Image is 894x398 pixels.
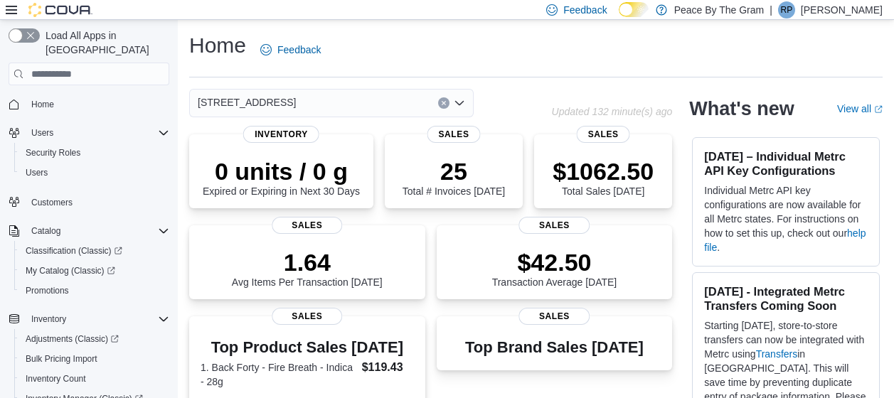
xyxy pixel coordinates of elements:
[31,225,60,237] span: Catalog
[20,330,124,348] a: Adjustments (Classic)
[26,95,169,113] span: Home
[20,370,169,387] span: Inventory Count
[20,282,169,299] span: Promotions
[837,103,883,114] a: View allExternal link
[14,329,175,349] a: Adjustments (Classic)
[3,191,175,212] button: Customers
[801,1,883,18] p: [PERSON_NAME]
[26,167,48,178] span: Users
[40,28,169,57] span: Load All Apps in [GEOGRAPHIC_DATA]
[20,350,103,367] a: Bulk Pricing Import
[243,126,319,143] span: Inventory
[3,94,175,114] button: Home
[14,143,175,163] button: Security Roles
[553,157,654,185] p: $1062.50
[198,94,296,111] span: [STREET_ADDRESS]
[232,248,383,276] p: 1.64
[362,359,414,376] dd: $119.43
[619,2,649,17] input: Dark Mode
[31,313,66,325] span: Inventory
[26,353,97,365] span: Bulk Pricing Import
[20,164,53,181] a: Users
[14,163,175,183] button: Users
[31,127,53,139] span: Users
[465,339,644,356] h3: Top Brand Sales [DATE]
[492,248,617,276] p: $42.50
[674,1,765,18] p: Peace By The Gram
[704,227,866,253] a: help file
[756,348,798,360] a: Transfers
[31,99,54,110] span: Home
[26,96,60,113] a: Home
[20,350,169,367] span: Bulk Pricing Import
[20,282,75,299] a: Promotions
[26,373,86,384] span: Inventory Count
[26,147,80,158] span: Security Roles
[519,308,590,325] span: Sales
[20,242,169,259] span: Classification (Classic)
[403,157,505,197] div: Total # Invoices [DATE]
[26,311,72,328] button: Inventory
[26,311,169,328] span: Inventory
[203,157,360,185] p: 0 units / 0 g
[201,360,356,389] dt: 1. Back Forty - Fire Breath - Indica - 28g
[20,144,86,161] a: Security Roles
[454,97,465,109] button: Open list of options
[14,369,175,389] button: Inventory Count
[20,330,169,348] span: Adjustments (Classic)
[272,217,342,234] span: Sales
[20,262,121,279] a: My Catalog (Classic)
[403,157,505,185] p: 25
[20,262,169,279] span: My Catalog (Classic)
[781,1,793,18] span: RP
[577,126,630,143] span: Sales
[704,183,868,254] p: Individual Metrc API key configurations are now available for all Metrc states. For instructions ...
[26,124,169,141] span: Users
[874,105,883,114] svg: External link
[704,284,868,313] h3: [DATE] - Integrated Metrc Transfers Coming Soon
[28,3,92,17] img: Cova
[427,126,481,143] span: Sales
[3,221,175,241] button: Catalog
[14,261,175,281] a: My Catalog (Classic)
[3,309,175,329] button: Inventory
[20,144,169,161] span: Security Roles
[20,242,128,259] a: Classification (Classic)
[14,281,175,301] button: Promotions
[438,97,449,109] button: Clear input
[26,194,78,211] a: Customers
[519,217,590,234] span: Sales
[14,241,175,261] a: Classification (Classic)
[778,1,795,18] div: Rob Pranger
[3,123,175,143] button: Users
[704,149,868,178] h3: [DATE] – Individual Metrc API Key Configurations
[255,36,326,64] a: Feedback
[26,222,66,240] button: Catalog
[14,349,175,369] button: Bulk Pricing Import
[553,157,654,197] div: Total Sales [DATE]
[563,3,607,17] span: Feedback
[689,97,794,120] h2: What's new
[277,43,321,57] span: Feedback
[272,308,342,325] span: Sales
[232,248,383,288] div: Avg Items Per Transaction [DATE]
[189,31,246,60] h1: Home
[31,197,73,208] span: Customers
[26,285,69,296] span: Promotions
[26,222,169,240] span: Catalog
[26,193,169,210] span: Customers
[26,245,122,257] span: Classification (Classic)
[201,339,414,356] h3: Top Product Sales [DATE]
[26,265,115,276] span: My Catalog (Classic)
[26,124,59,141] button: Users
[492,248,617,288] div: Transaction Average [DATE]
[20,164,169,181] span: Users
[203,157,360,197] div: Expired or Expiring in Next 30 Days
[770,1,772,18] p: |
[552,106,673,117] p: Updated 132 minute(s) ago
[26,333,119,345] span: Adjustments (Classic)
[20,370,92,387] a: Inventory Count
